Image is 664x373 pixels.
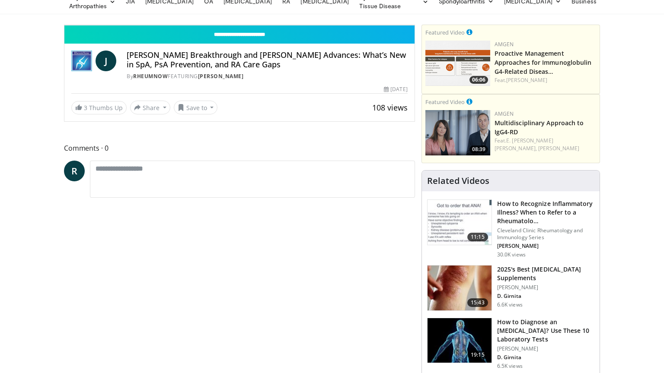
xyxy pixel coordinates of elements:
p: 30.0K views [497,251,526,258]
div: Feat. [495,137,596,152]
p: 6.5K views [497,363,523,370]
img: 5cecf4a9-46a2-4e70-91ad-1322486e7ee4.150x105_q85_crop-smart_upscale.jpg [428,200,492,245]
p: D. Girnita [497,354,594,361]
h3: How to Diagnose an [MEDICAL_DATA]? Use These 10 Laboratory Tests [497,318,594,344]
a: [PERSON_NAME] [538,145,579,152]
a: J [96,51,116,71]
small: Featured Video [425,28,465,36]
span: 08:39 [469,145,488,153]
a: RheumNow [133,73,168,80]
a: [PERSON_NAME] [506,76,547,84]
a: 19:15 How to Diagnose an [MEDICAL_DATA]? Use These 10 Laboratory Tests [PERSON_NAME] D. Girnita 6... [427,318,594,370]
span: 15:43 [467,298,488,307]
a: 08:39 [425,110,490,155]
h4: Related Videos [427,176,489,186]
p: Cleveland Clinic Rheumatology and Immunology Series [497,227,594,241]
img: 94354a42-e356-4408-ae03-74466ea68b7a.150x105_q85_crop-smart_upscale.jpg [428,318,492,363]
button: Save to [174,101,218,114]
p: [PERSON_NAME] [497,345,594,352]
a: [PERSON_NAME] [198,73,244,80]
small: Featured Video [425,98,465,106]
span: 06:06 [469,76,488,84]
img: 04ce378e-5681-464e-a54a-15375da35326.png.150x105_q85_crop-smart_upscale.png [425,110,490,155]
a: E. [PERSON_NAME] [PERSON_NAME], [495,137,553,152]
img: 281e1a3d-dfe2-4a67-894e-a40ffc0c4a99.150x105_q85_crop-smart_upscale.jpg [428,266,492,310]
img: b07e8bac-fd62-4609-bac4-e65b7a485b7c.png.150x105_q85_crop-smart_upscale.png [425,41,490,86]
a: Multidisciplinary Approach to IgG4-RD [495,119,584,136]
span: 108 views [372,102,408,113]
a: Proactive Management Approaches for Immunoglobulin G4-Related Diseas… [495,49,592,76]
div: By FEATURING [127,73,408,80]
a: 3 Thumbs Up [71,101,127,114]
h4: [PERSON_NAME] Breakthrough and [PERSON_NAME] Advances: What’s New in SpA, PsA Prevention, and RA ... [127,51,408,69]
span: 19:15 [467,351,488,359]
span: 3 [84,104,87,112]
h3: 2025's Best [MEDICAL_DATA] Supplements [497,265,594,282]
p: [PERSON_NAME] [497,284,594,291]
a: Amgen [495,41,514,48]
a: 11:15 How to Recognize Inflammatory Illness? When to Refer to a Rheumatolo… Cleveland Clinic Rheu... [427,199,594,258]
h3: How to Recognize Inflammatory Illness? When to Refer to a Rheumatolo… [497,199,594,225]
a: 06:06 [425,41,490,86]
p: 6.6K views [497,301,523,308]
div: [DATE] [384,85,407,93]
span: Comments 0 [64,142,415,154]
div: Feat. [495,76,596,84]
span: 11:15 [467,233,488,241]
p: [PERSON_NAME] [497,243,594,250]
a: 15:43 2025's Best [MEDICAL_DATA] Supplements [PERSON_NAME] D. Girnita 6.6K views [427,265,594,311]
img: RheumNow [71,51,92,71]
p: D. Girnita [497,293,594,300]
button: Share [130,101,170,114]
a: Amgen [495,110,514,117]
a: R [64,161,85,181]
